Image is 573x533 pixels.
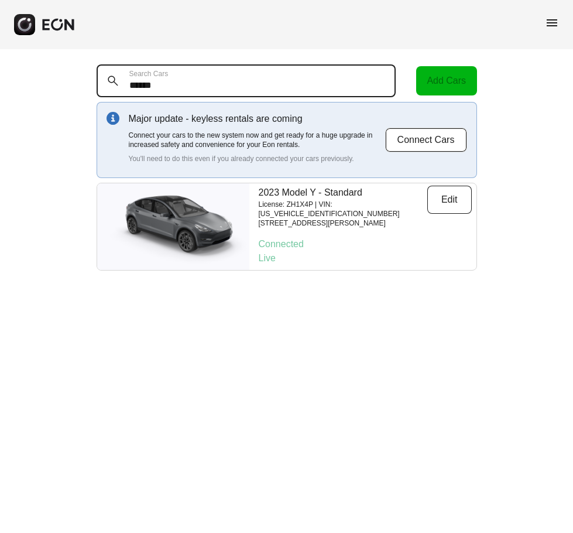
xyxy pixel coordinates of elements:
[259,237,472,251] p: Connected
[129,69,169,78] label: Search Cars
[129,112,385,126] p: Major update - keyless rentals are coming
[259,200,427,218] p: License: ZH1X4P | VIN: [US_VEHICLE_IDENTIFICATION_NUMBER]
[259,186,427,200] p: 2023 Model Y - Standard
[107,112,119,125] img: info
[259,251,472,265] p: Live
[129,131,385,149] p: Connect your cars to the new system now and get ready for a huge upgrade in increased safety and ...
[129,154,385,163] p: You'll need to do this even if you already connected your cars previously.
[97,189,249,265] img: car
[259,218,427,228] p: [STREET_ADDRESS][PERSON_NAME]
[385,128,467,152] button: Connect Cars
[545,16,559,30] span: menu
[427,186,472,214] button: Edit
